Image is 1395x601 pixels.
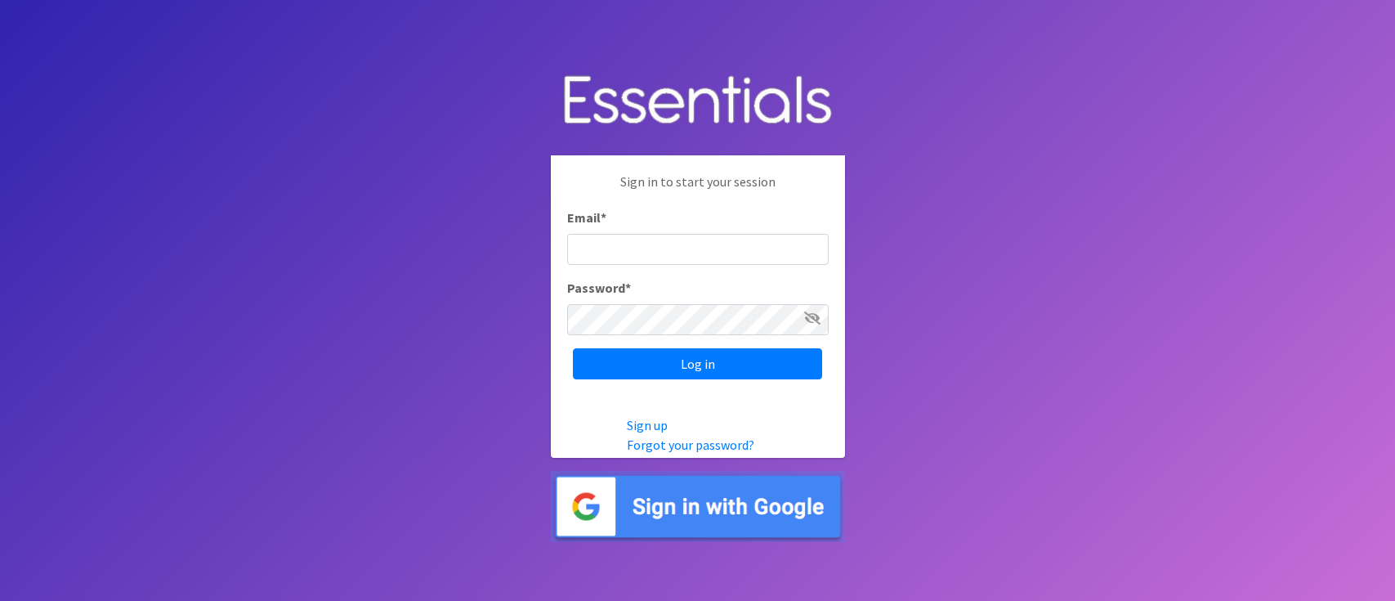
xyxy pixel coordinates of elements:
input: Log in [573,348,822,379]
abbr: required [625,280,631,296]
abbr: required [601,209,606,226]
label: Password [567,278,631,298]
img: Human Essentials [551,59,845,143]
a: Sign up [627,417,668,433]
img: Sign in with Google [551,471,845,542]
p: Sign in to start your session [567,172,829,208]
label: Email [567,208,606,227]
a: Forgot your password? [627,437,754,453]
